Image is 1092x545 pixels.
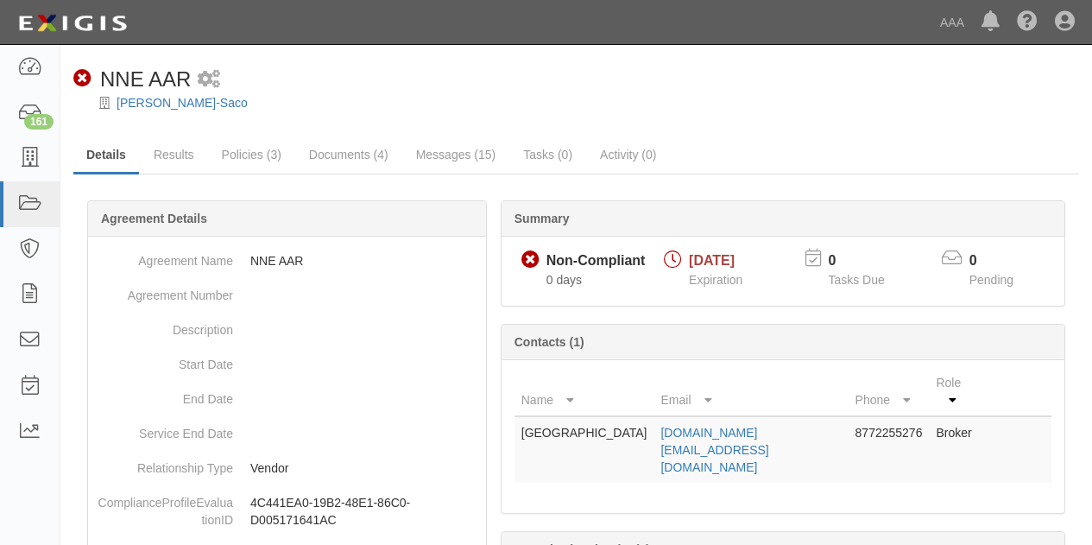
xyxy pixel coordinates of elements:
[514,416,654,483] td: [GEOGRAPHIC_DATA]
[514,367,654,416] th: Name
[969,251,1035,271] p: 0
[95,451,233,477] dt: Relationship Type
[13,8,132,39] img: logo-5460c22ac91f19d4615b14bd174203de0afe785f0fc80cf4dbbc73dc1793850b.png
[929,416,982,483] td: Broker
[546,251,646,271] div: Non-Compliant
[849,416,930,483] td: 8772255276
[95,485,233,529] dt: ComplianceProfileEvaluationID
[653,367,848,416] th: Email
[73,70,92,88] i: Non-Compliant
[828,251,906,271] p: 0
[24,114,54,130] div: 161
[250,494,479,529] p: 4C441EA0-19B2-48E1-86C0-D005171641AC
[660,426,768,474] a: [DOMAIN_NAME][EMAIL_ADDRESS][DOMAIN_NAME]
[828,273,884,287] span: Tasks Due
[198,71,220,89] i: 1 scheduled workflow
[510,137,585,172] a: Tasks (0)
[95,347,233,373] dt: Start Date
[95,313,233,339] dt: Description
[514,212,570,225] b: Summary
[296,137,401,172] a: Documents (4)
[95,382,233,408] dt: End Date
[849,367,930,416] th: Phone
[521,251,540,269] i: Non-Compliant
[73,137,139,174] a: Details
[689,253,735,268] span: [DATE]
[587,137,669,172] a: Activity (0)
[931,5,973,40] a: AAA
[969,273,1013,287] span: Pending
[95,278,233,304] dt: Agreement Number
[95,244,233,269] dt: Agreement Name
[689,273,742,287] span: Expiration
[546,273,582,287] span: Since 09/05/2025
[73,65,191,94] div: NNE AAR
[141,137,207,172] a: Results
[117,96,248,110] a: [PERSON_NAME]-Saco
[403,137,509,172] a: Messages (15)
[1017,12,1038,33] i: Help Center - Complianz
[95,416,233,442] dt: Service End Date
[514,335,584,349] b: Contacts (1)
[95,244,479,278] dd: NNE AAR
[95,451,479,485] dd: Vendor
[929,367,982,416] th: Role
[100,67,191,91] span: NNE AAR
[209,137,294,172] a: Policies (3)
[101,212,207,225] b: Agreement Details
